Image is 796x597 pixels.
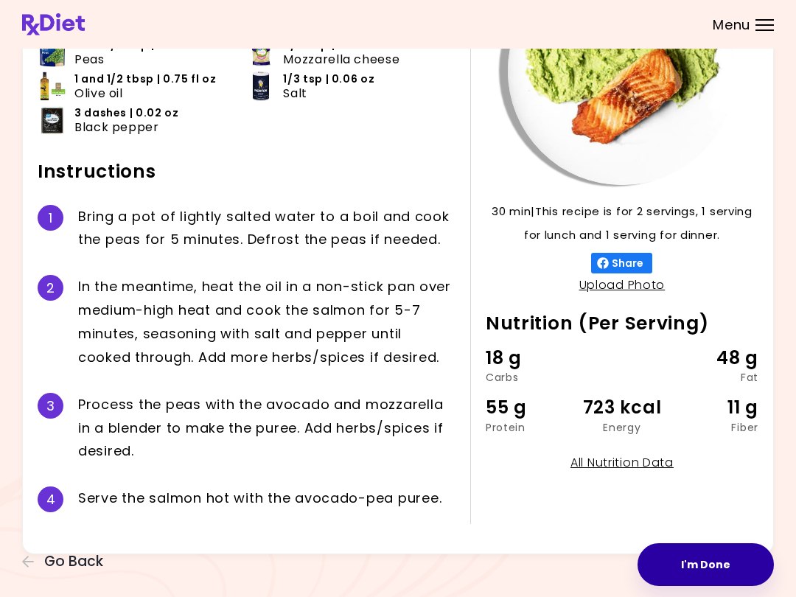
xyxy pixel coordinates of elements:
[74,86,123,100] span: Olive oil
[22,13,85,35] img: RxDiet
[668,422,758,433] div: Fiber
[78,205,455,252] div: B r i n g a p o t o f l i g h t l y s a l t e d w a t e r t o a b o i l a n d c o o k t h e p e a...
[38,393,63,419] div: 3
[486,372,576,383] div: Carbs
[576,422,667,433] div: Energy
[668,394,758,422] div: 11 g
[74,52,105,66] span: Peas
[78,486,455,512] div: S e r v e t h e s a l m o n h o t w i t h t h e a v o c a d o - p e a p u r e e .
[22,554,111,570] button: Go Back
[283,86,307,100] span: Salt
[74,120,159,134] span: Black pepper
[668,344,758,372] div: 48 g
[591,253,652,273] button: Share
[38,486,63,512] div: 4
[609,257,646,269] span: Share
[78,275,455,369] div: I n t h e m e a n t i m e , h e a t t h e o i l i n a n o n - s t i c k p a n o v e r m e d i u m...
[283,72,374,86] span: 1/3 tsp | 0.06 oz
[638,543,774,586] button: I'm Done
[668,372,758,383] div: Fat
[579,276,666,293] a: Upload Photo
[78,393,455,464] div: P r o c e s s t h e p e a s w i t h t h e a v o c a d o a n d m o z z a r e l l a i n a b l e n d...
[713,18,750,32] span: Menu
[283,52,399,66] span: Mozzarella cheese
[486,200,758,247] p: 30 min | This recipe is for 2 servings, 1 serving for lunch and 1 serving for dinner.
[486,344,576,372] div: 18 g
[38,275,63,301] div: 2
[570,454,674,471] a: All Nutrition Data
[74,72,216,86] span: 1 and 1/2 tbsp | 0.75 fl oz
[44,554,103,570] span: Go Back
[486,394,576,422] div: 55 g
[486,422,576,433] div: Protein
[38,160,455,184] h2: Instructions
[486,312,758,335] h2: Nutrition (Per Serving)
[576,394,667,422] div: 723 kcal
[74,106,179,120] span: 3 dashes | 0.02 oz
[38,205,63,231] div: 1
